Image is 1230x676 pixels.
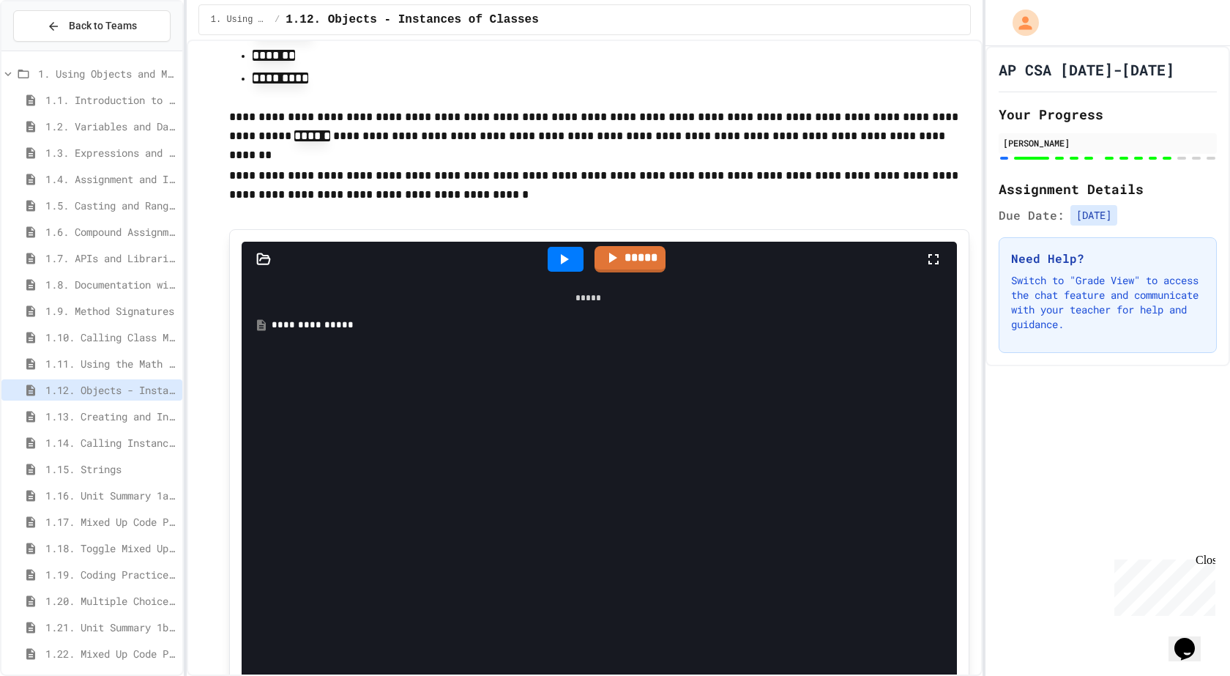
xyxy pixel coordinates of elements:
[45,92,176,108] span: 1.1. Introduction to Algorithms, Programming, and Compilers
[45,593,176,609] span: 1.20. Multiple Choice Exercises for Unit 1a (1.1-1.6)
[45,567,176,582] span: 1.19. Coding Practice 1a (1.1-1.6)
[45,409,176,424] span: 1.13. Creating and Initializing Objects: Constructors
[45,488,176,503] span: 1.16. Unit Summary 1a (1.1-1.6)
[45,541,176,556] span: 1.18. Toggle Mixed Up or Write Code Practice 1.1-1.6
[45,435,176,450] span: 1.14. Calling Instance Methods
[45,461,176,477] span: 1.15. Strings
[999,59,1174,80] h1: AP CSA [DATE]-[DATE]
[45,119,176,134] span: 1.2. Variables and Data Types
[38,66,176,81] span: 1. Using Objects and Methods
[45,330,176,345] span: 1.10. Calling Class Methods
[1070,205,1117,226] span: [DATE]
[45,382,176,398] span: 1.12. Objects - Instances of Classes
[69,18,137,34] span: Back to Teams
[45,303,176,319] span: 1.9. Method Signatures
[275,14,280,26] span: /
[997,6,1043,40] div: My Account
[45,145,176,160] span: 1.3. Expressions and Output [New]
[1011,250,1204,267] h3: Need Help?
[45,224,176,239] span: 1.6. Compound Assignment Operators
[45,171,176,187] span: 1.4. Assignment and Input
[999,207,1065,224] span: Due Date:
[45,646,176,661] span: 1.22. Mixed Up Code Practice 1b (1.7-1.15)
[1168,617,1215,661] iframe: chat widget
[999,104,1217,125] h2: Your Progress
[286,11,539,29] span: 1.12. Objects - Instances of Classes
[45,198,176,213] span: 1.5. Casting and Ranges of Values
[6,6,101,93] div: Chat with us now!Close
[45,620,176,635] span: 1.21. Unit Summary 1b (1.7-1.15)
[1108,554,1215,616] iframe: chat widget
[999,179,1217,199] h2: Assignment Details
[45,250,176,266] span: 1.7. APIs and Libraries
[45,277,176,292] span: 1.8. Documentation with Comments and Preconditions
[45,356,176,371] span: 1.11. Using the Math Class
[211,14,269,26] span: 1. Using Objects and Methods
[1003,136,1212,149] div: [PERSON_NAME]
[13,10,171,42] button: Back to Teams
[45,514,176,530] span: 1.17. Mixed Up Code Practice 1.1-1.6
[1011,273,1204,332] p: Switch to "Grade View" to access the chat feature and communicate with your teacher for help and ...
